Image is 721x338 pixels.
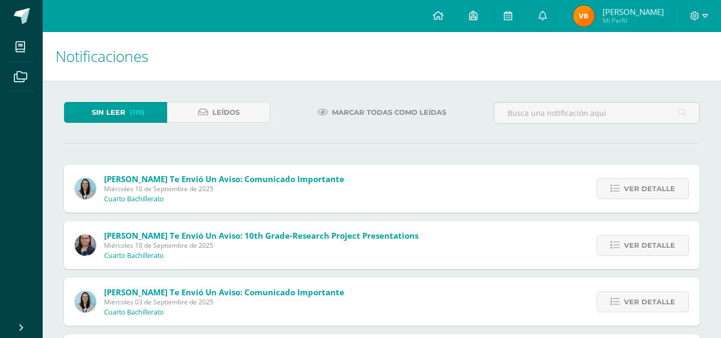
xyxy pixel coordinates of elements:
[56,46,148,66] span: Notificaciones
[75,178,96,199] img: aed16db0a88ebd6752f21681ad1200a1.png
[104,230,418,241] span: [PERSON_NAME] te envió un aviso: 10th Grade-Research Project Presentations
[603,6,664,17] span: [PERSON_NAME]
[104,287,344,297] span: [PERSON_NAME] te envió un aviso: Comunicado importante
[332,103,446,122] span: Marcar todas como leídas
[104,174,344,184] span: [PERSON_NAME] te envió un aviso: Comunicado importante
[104,308,164,317] p: Cuarto Bachillerato
[130,103,145,122] span: (119)
[92,103,125,122] span: Sin leer
[104,241,418,250] span: Miércoles 10 de Septiembre de 2025
[64,102,167,123] a: Sin leer(119)
[75,291,96,312] img: aed16db0a88ebd6752f21681ad1200a1.png
[104,195,164,203] p: Cuarto Bachillerato
[104,251,164,260] p: Cuarto Bachillerato
[104,297,344,306] span: Miércoles 03 de Septiembre de 2025
[603,16,664,25] span: Mi Perfil
[494,103,699,123] input: Busca una notificación aquí
[167,102,270,123] a: Leídos
[304,102,459,123] a: Marcar todas como leídas
[624,235,675,255] span: Ver detalle
[104,184,344,193] span: Miércoles 10 de Septiembre de 2025
[75,234,96,256] img: 6fb385528ffb729c9b944b13f11ee051.png
[624,179,675,199] span: Ver detalle
[212,103,240,122] span: Leídos
[573,5,595,27] img: fd75f864c6a6b0fef5bd7603cd2ef97d.png
[624,292,675,312] span: Ver detalle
